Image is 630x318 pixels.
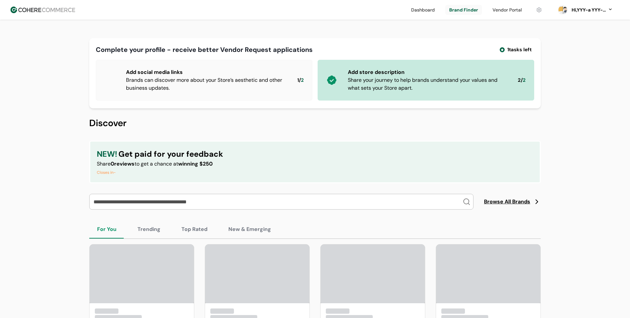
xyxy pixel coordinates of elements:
[178,160,213,167] span: winning $250
[130,220,168,238] button: Trending
[96,45,313,55] div: Complete your profile - receive better Vendor Request applications
[348,68,507,76] div: Add store description
[301,77,304,84] span: 2
[507,46,532,54] span: 1 tasks left
[523,77,526,84] span: 2
[126,76,287,92] div: Brands can discover more about your Store’s aesthetic and other business updates.
[126,68,287,76] div: Add social media links
[97,148,117,160] span: NEW!
[135,160,178,167] span: to get a chance at
[521,77,523,84] span: /
[89,220,124,238] button: For You
[518,77,521,84] span: 2
[220,220,279,238] button: New & Emerging
[484,198,530,206] span: Browse All Brands
[111,160,135,167] span: 0 reviews
[299,77,301,84] span: /
[10,7,75,13] img: Cohere Logo
[570,7,613,13] button: Hi,YYY-a YYY-aa
[89,117,127,129] span: Discover
[174,220,215,238] button: Top Rated
[570,7,606,13] div: Hi, YYY-a YYY-aa
[97,160,111,167] span: Share
[97,169,223,176] div: Closes in -
[558,5,568,15] svg: 0 percent
[484,198,541,206] a: Browse All Brands
[118,148,223,160] span: Get paid for your feedback
[297,77,299,84] span: 1
[348,76,507,92] div: Share your journey to help brands understand your values and what sets your Store apart.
